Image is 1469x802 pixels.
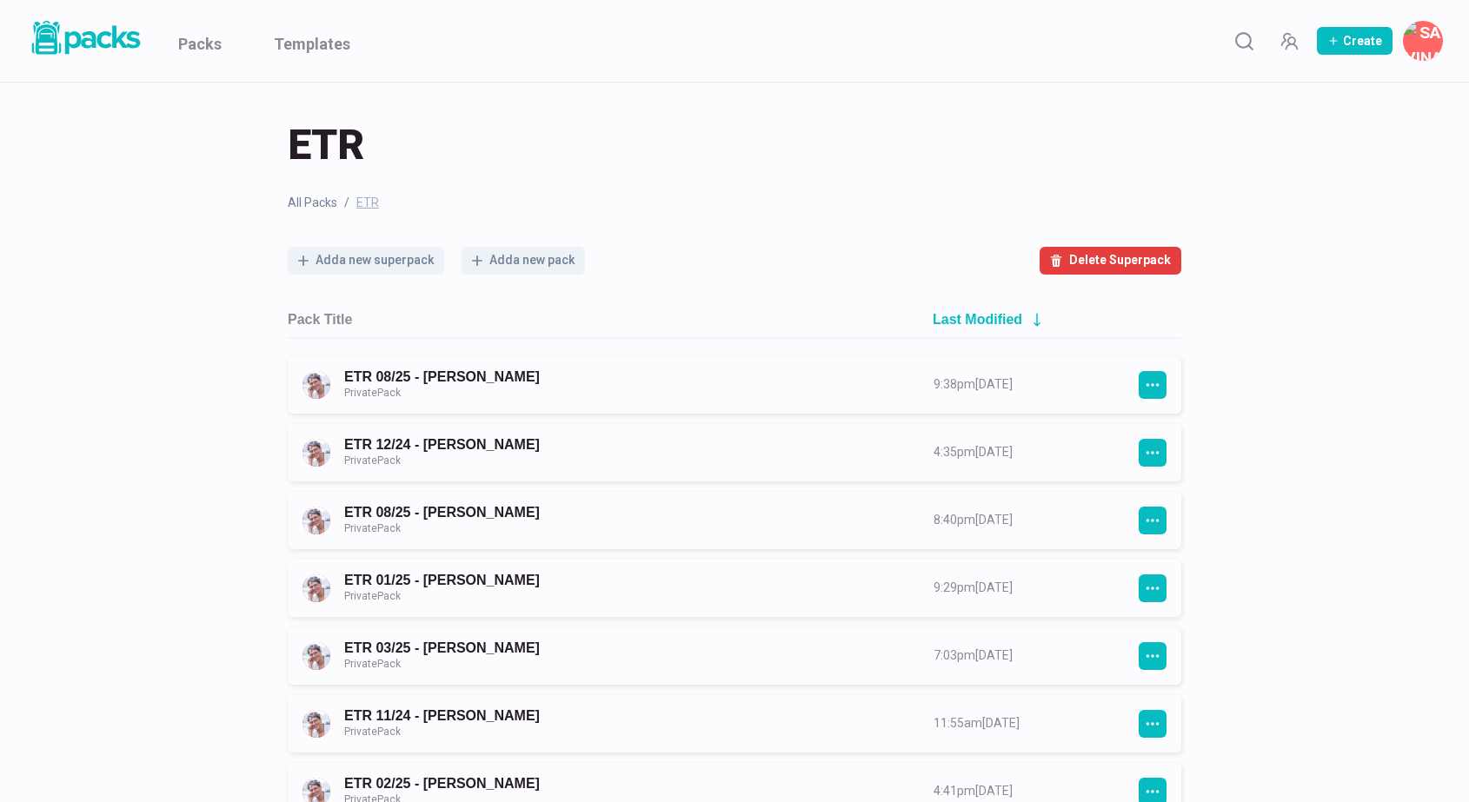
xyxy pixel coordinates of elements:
h2: Last Modified [933,311,1022,328]
span: ETR [356,194,379,212]
button: Adda new superpack [288,247,444,275]
button: Manage Team Invites [1272,23,1306,58]
button: Adda new pack [462,247,585,275]
button: Delete Superpack [1040,247,1181,275]
h2: Pack Title [288,311,352,328]
button: Search [1226,23,1261,58]
button: Create Pack [1317,27,1393,55]
span: ETR [288,117,364,173]
nav: breadcrumb [288,194,1181,212]
a: All Packs [288,194,337,212]
img: Packs logo [26,17,143,58]
a: Packs logo [26,17,143,64]
span: / [344,194,349,212]
button: Savina Tilmann [1403,21,1443,61]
